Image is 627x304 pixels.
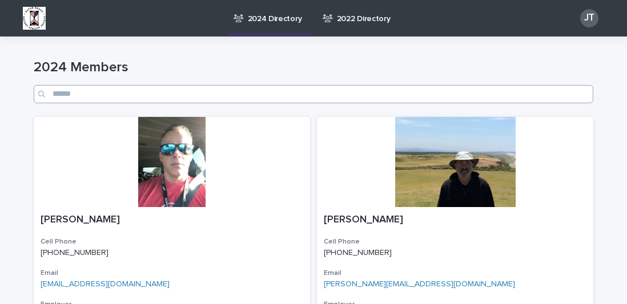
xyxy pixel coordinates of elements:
h3: Email [41,269,303,278]
input: Search [34,85,593,103]
h3: Email [324,269,586,278]
a: [PHONE_NUMBER] [324,249,392,257]
a: [PHONE_NUMBER] [41,249,108,257]
p: [PERSON_NAME] [324,214,586,226]
h1: 2024 Members [34,59,593,76]
a: [EMAIL_ADDRESS][DOMAIN_NAME] [41,280,170,288]
a: [PERSON_NAME][EMAIL_ADDRESS][DOMAIN_NAME] [324,280,515,288]
div: JT [580,9,598,27]
p: [PERSON_NAME] [41,214,303,226]
h3: Cell Phone [324,237,586,246]
h3: Cell Phone [41,237,303,246]
img: BsxibNoaTPe9uU9VL587 [23,7,46,30]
